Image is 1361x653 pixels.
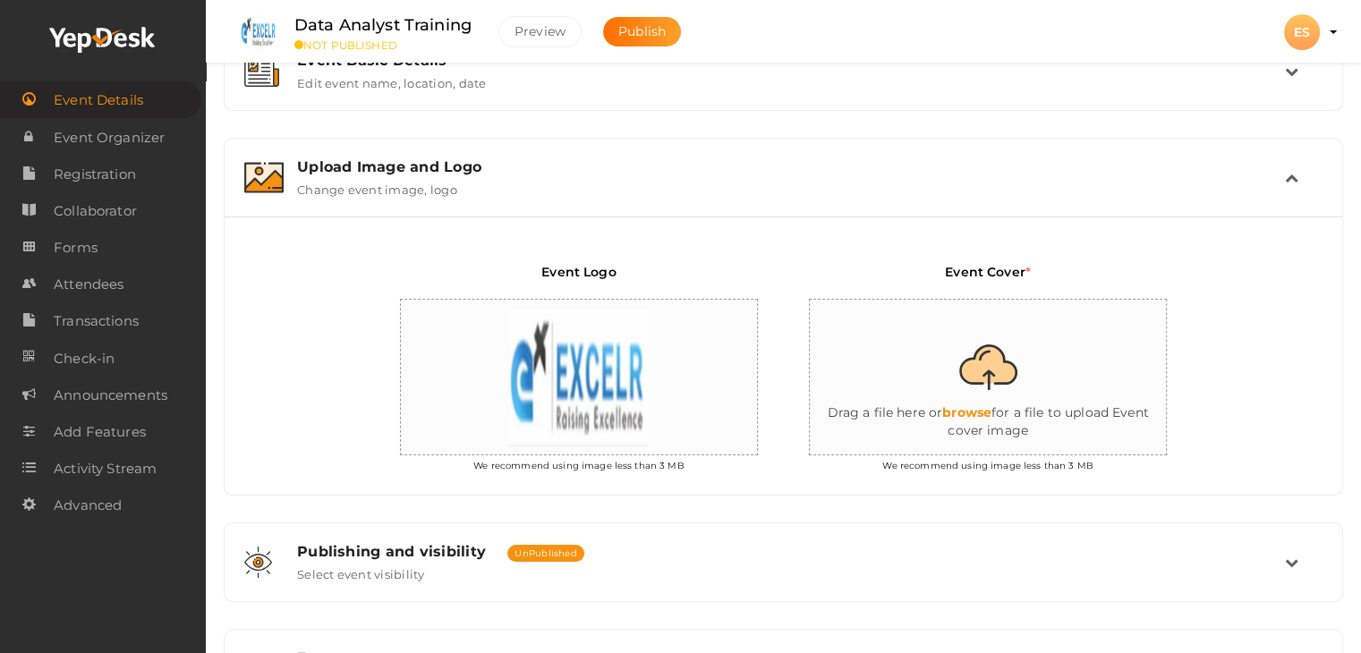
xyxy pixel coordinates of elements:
[54,193,137,229] span: Collaborator
[234,183,1333,200] a: Upload Image and Logo Change event image, logo
[945,263,1031,294] label: Event Cover
[387,455,770,472] p: We recommend using image less than 3 MB
[234,77,1333,94] a: Event Basic Details Edit event name, location, date
[54,230,98,266] span: Forms
[54,377,167,413] span: Announcements
[500,300,657,456] img: T9EX9F33_small.png
[507,545,584,562] span: UnPublished
[1284,24,1320,40] profile-pic: ES
[54,414,146,450] span: Add Features
[54,488,122,523] span: Advanced
[618,23,666,39] span: Publish
[498,16,582,47] button: Preview
[244,162,284,193] img: image.svg
[297,175,457,197] label: Change event image, logo
[297,69,486,90] label: Edit event name, location, date
[294,13,472,38] label: Data Analyst Training
[244,547,272,578] img: shared-vision.svg
[234,568,1333,585] a: Publishing and visibility UnPublished Select event visibility
[297,158,1285,175] div: Upload Image and Logo
[54,120,165,156] span: Event Organizer
[541,263,616,294] label: Event Logo
[54,341,115,377] span: Check-in
[54,303,139,339] span: Transactions
[797,455,1179,472] p: We recommend using image less than 3 MB
[294,38,472,52] small: NOT PUBLISHED
[297,543,486,560] span: Publishing and visibility
[1279,13,1325,51] button: ES
[54,82,143,118] span: Event Details
[241,14,276,50] img: T9EX9F33_small.png
[54,451,157,487] span: Activity Stream
[54,267,123,302] span: Attendees
[1284,14,1320,50] div: ES
[297,560,425,581] label: Select event visibility
[54,157,136,192] span: Registration
[603,17,681,47] button: Publish
[244,55,279,87] img: event-details.svg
